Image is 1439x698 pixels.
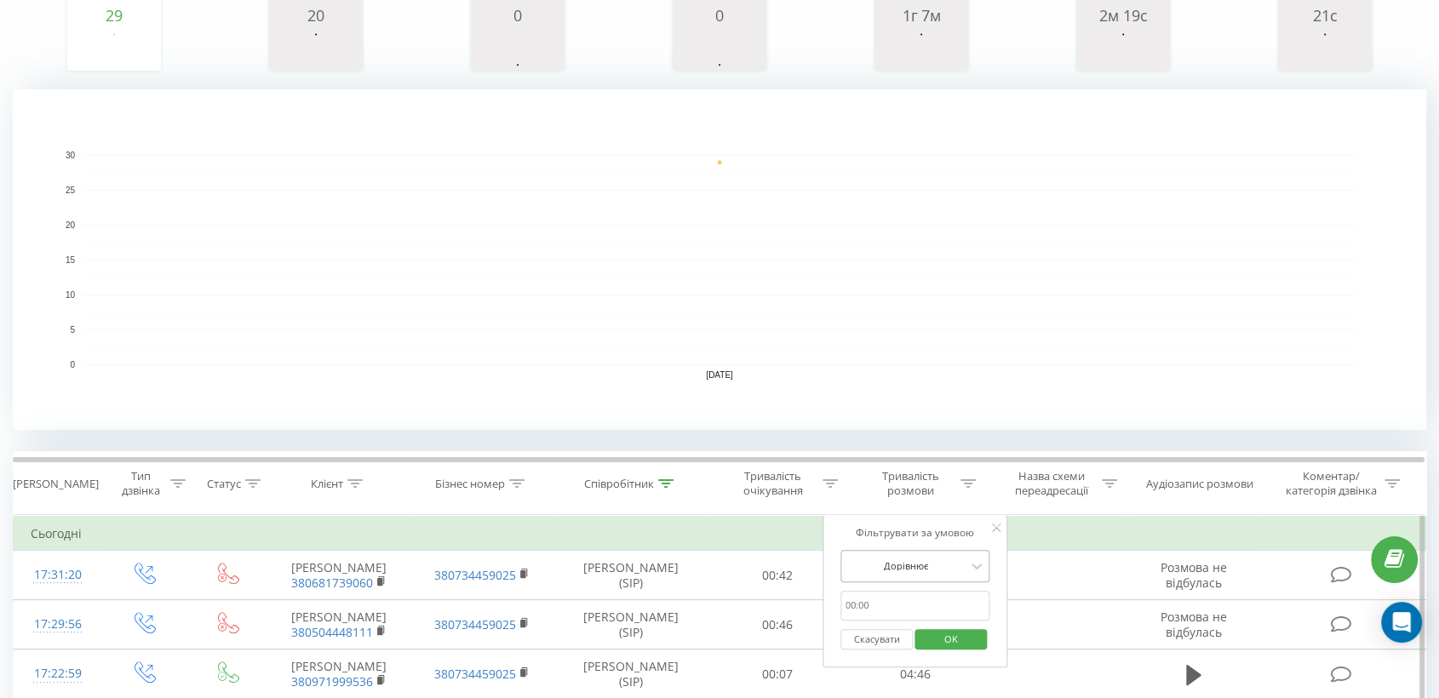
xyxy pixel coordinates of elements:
div: 20 [273,7,358,24]
div: 21с [1282,7,1367,24]
text: 30 [66,151,76,160]
text: 15 [66,255,76,265]
div: 0 [475,7,560,24]
div: Назва схеми переадресації [1006,469,1098,498]
svg: A chart. [273,24,358,75]
svg: A chart. [677,24,762,75]
div: Тривалість розмови [865,469,956,498]
span: Розмова не відбулась [1161,609,1227,640]
text: 10 [66,290,76,300]
text: 5 [70,325,75,335]
td: 00:42 [708,551,846,600]
td: [PERSON_NAME] [267,551,410,600]
div: Статус [207,477,241,491]
div: Бізнес номер [435,477,505,491]
div: 29 [72,7,157,24]
div: 2м 19с [1081,7,1166,24]
td: [PERSON_NAME] (SIP) [553,551,708,600]
svg: A chart. [72,24,157,75]
td: Сьогодні [14,517,1426,551]
svg: A chart. [879,24,964,75]
svg: A chart. [1282,24,1367,75]
svg: A chart. [475,24,560,75]
a: 380971999536 [291,673,373,689]
text: 25 [66,186,76,195]
div: Тип дзвінка [117,469,166,498]
a: 380734459025 [434,567,516,583]
button: OK [915,629,988,650]
a: 380681739060 [291,575,373,591]
div: Фільтрувати за умовою [840,524,990,541]
text: 20 [66,220,76,230]
div: Співробітник [584,477,654,491]
input: 00:00 [840,591,990,621]
div: [PERSON_NAME] [13,477,99,491]
div: Клієнт [311,477,343,491]
div: Open Intercom Messenger [1381,602,1422,643]
div: Тривалість очікування [727,469,818,498]
text: [DATE] [706,370,733,380]
div: 17:31:20 [31,558,84,592]
a: 380504448111 [291,624,373,640]
a: 380734459025 [434,616,516,632]
div: 1г 7м [879,7,964,24]
td: [PERSON_NAME] (SIP) [553,600,708,649]
div: 17:29:56 [31,608,84,641]
a: 380734459025 [434,666,516,682]
button: Скасувати [840,629,913,650]
div: 17:22:59 [31,657,84,690]
text: 0 [70,360,75,369]
svg: A chart. [1081,24,1166,75]
div: 0 [677,7,762,24]
svg: A chart. [13,89,1426,430]
span: OK [927,626,975,652]
td: 00:46 [708,600,846,649]
td: [PERSON_NAME] [267,600,410,649]
span: Розмова не відбулась [1161,559,1227,591]
div: Коментар/категорія дзвінка [1281,469,1380,498]
div: Аудіозапис розмови [1146,477,1253,491]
